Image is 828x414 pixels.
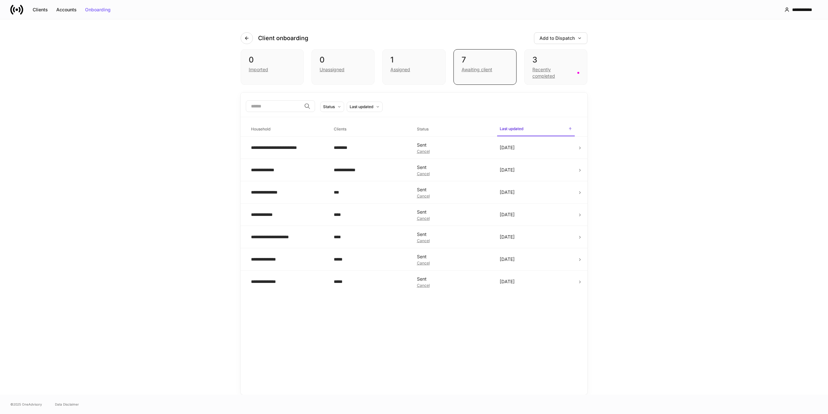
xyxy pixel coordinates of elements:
div: Sent [417,142,489,148]
a: Data Disclaimer [55,402,79,407]
h4: Client onboarding [258,34,308,42]
span: Household [248,123,326,136]
div: Recently completed [532,66,573,79]
div: Awaiting client [462,66,492,73]
button: Cancel [417,239,430,243]
td: [DATE] [495,248,577,271]
div: Assigned [390,66,410,73]
button: Last updated [347,102,383,112]
div: Sent [417,276,489,282]
div: 0Unassigned [311,49,375,85]
button: Cancel [417,150,430,153]
div: 3 [532,55,579,65]
div: Status [323,104,335,110]
div: Sent [417,209,489,215]
span: Status [414,123,492,136]
h6: Household [251,126,270,132]
div: Sent [417,186,489,193]
div: 1 [390,55,437,65]
div: 7Awaiting client [453,49,517,85]
div: Sent [417,164,489,171]
td: [DATE] [495,271,577,293]
button: Clients [28,5,52,15]
h6: Clients [334,126,346,132]
h6: Last updated [500,126,523,132]
h6: Status [417,126,429,132]
button: Cancel [417,172,430,176]
div: 0 [249,55,296,65]
span: Clients [331,123,409,136]
div: 0Imported [241,49,304,85]
button: Status [320,102,344,112]
button: Cancel [417,217,430,220]
span: Last updated [497,122,575,136]
button: Accounts [52,5,81,15]
button: Cancel [417,194,430,198]
div: 1Assigned [382,49,445,85]
button: Cancel [417,261,430,265]
div: Clients [33,7,48,12]
div: Onboarding [85,7,111,12]
button: Add to Dispatch [534,32,587,44]
td: [DATE] [495,137,577,159]
div: Sent [417,231,489,238]
td: [DATE] [495,159,577,181]
td: [DATE] [495,204,577,226]
button: Cancel [417,284,430,287]
td: [DATE] [495,181,577,204]
div: 7 [462,55,508,65]
button: Onboarding [81,5,115,15]
div: Accounts [56,7,77,12]
div: 0 [320,55,366,65]
td: [DATE] [495,226,577,248]
div: 3Recently completed [524,49,587,85]
div: Unassigned [320,66,344,73]
span: © 2025 OneAdvisory [10,402,42,407]
div: Imported [249,66,268,73]
div: Add to Dispatch [539,36,582,40]
div: Last updated [350,104,373,110]
div: Sent [417,253,489,260]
